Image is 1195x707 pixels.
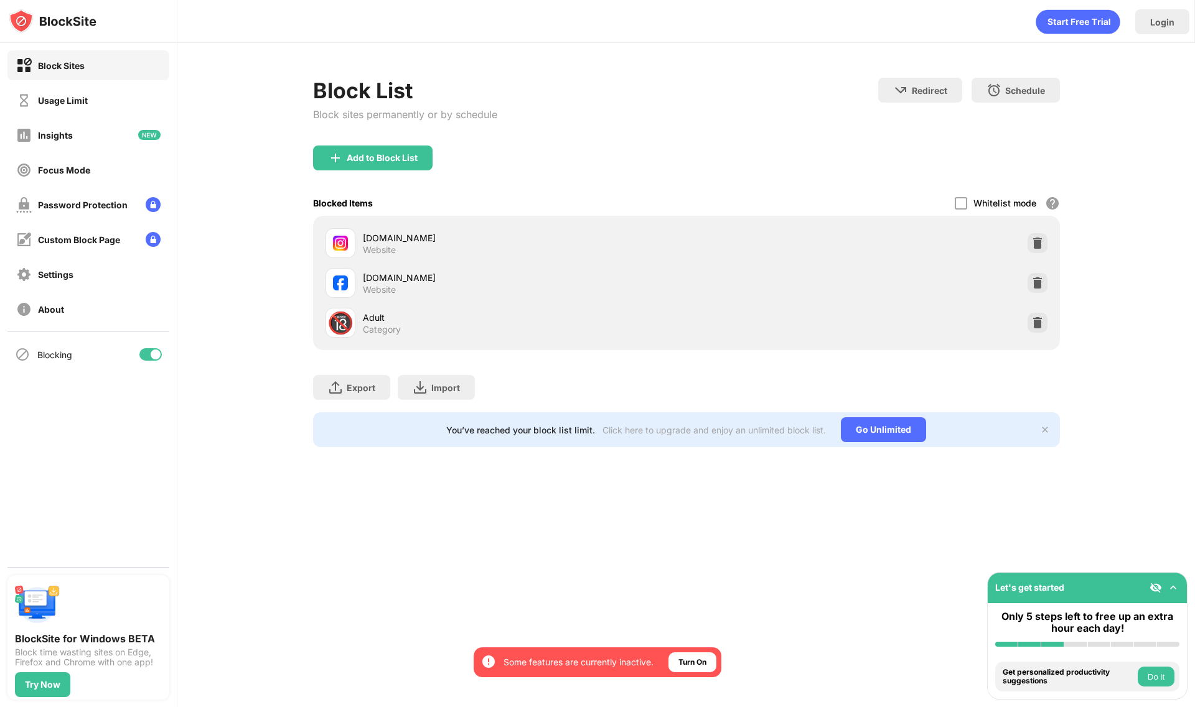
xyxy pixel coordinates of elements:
div: Block time wasting sites on Edge, Firefox and Chrome with one app! [15,647,162,667]
div: Whitelist mode [973,198,1036,208]
img: customize-block-page-off.svg [16,232,32,247]
div: About [38,304,64,315]
div: You’ve reached your block list limit. [446,425,595,435]
div: Redirect [912,85,947,96]
div: Try Now [25,680,60,690]
img: block-on.svg [16,58,32,73]
div: Website [363,284,396,295]
img: insights-off.svg [16,127,32,143]
div: Export [347,382,375,393]
div: animation [1036,9,1120,34]
div: Block sites permanently or by schedule [313,108,497,121]
img: time-usage-off.svg [16,93,32,108]
div: Click here to upgrade and enjoy an unlimited block list. [602,425,826,435]
div: Password Protection [38,200,128,210]
div: BlockSite for Windows BETA [15,632,162,645]
div: Usage Limit [38,95,88,106]
div: Custom Block Page [38,234,120,245]
img: error-circle-white.svg [481,654,496,669]
img: push-desktop.svg [15,583,60,627]
img: omni-setup-toggle.svg [1167,581,1179,594]
img: logo-blocksite.svg [9,9,96,34]
div: Blocked Items [313,198,373,208]
img: focus-off.svg [16,162,32,178]
div: [DOMAIN_NAME] [363,231,687,244]
div: Turn On [678,656,706,668]
div: Schedule [1005,85,1045,96]
div: Add to Block List [347,153,418,163]
div: Focus Mode [38,165,90,175]
div: Category [363,324,401,335]
div: Block List [313,78,497,103]
div: Go Unlimited [841,417,926,442]
div: Login [1150,17,1174,27]
div: Block Sites [38,60,85,71]
img: lock-menu.svg [146,232,161,247]
div: Blocking [37,349,72,360]
img: settings-off.svg [16,267,32,282]
div: Get personalized productivity suggestions [1003,668,1135,686]
div: Only 5 steps left to free up an extra hour each day! [995,611,1179,634]
img: x-button.svg [1040,425,1050,435]
div: Some features are currently inactive. [504,656,654,668]
img: favicons [333,275,348,290]
div: Import [431,382,460,393]
img: about-off.svg [16,302,32,317]
div: 🔞 [327,310,354,336]
img: blocking-icon.svg [15,347,30,362]
div: Website [363,244,396,256]
img: eye-not-visible.svg [1150,581,1162,594]
img: favicons [333,236,348,251]
img: new-icon.svg [138,130,161,140]
img: password-protection-off.svg [16,197,32,213]
div: Insights [38,130,73,141]
div: Settings [38,269,73,280]
div: [DOMAIN_NAME] [363,271,687,284]
button: Do it [1138,667,1174,686]
div: Let's get started [995,582,1064,593]
div: Adult [363,311,687,324]
img: lock-menu.svg [146,197,161,212]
